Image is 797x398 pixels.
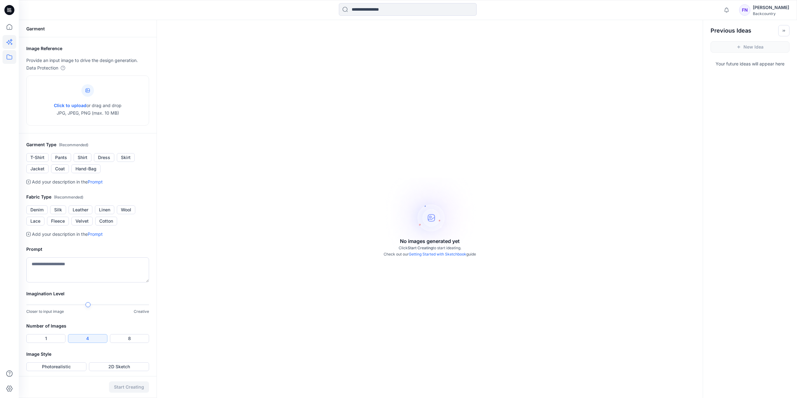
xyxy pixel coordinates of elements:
[711,27,751,34] h2: Previous Ideas
[26,153,49,162] button: T-Shirt
[26,193,149,201] h2: Fabric Type
[68,334,107,343] button: 4
[26,205,48,214] button: Denim
[117,153,135,162] button: Skirt
[739,4,750,16] div: FN
[95,217,117,225] button: Cotton
[88,231,103,237] a: Prompt
[703,58,797,68] p: Your future ideas will appear here
[54,103,86,108] span: Click to upload
[89,362,149,371] button: 2D Sketch
[409,252,466,256] a: Getting Started with Sketchbook
[26,164,49,173] button: Jacket
[94,153,114,162] button: Dress
[778,25,789,36] button: Toggle idea bar
[134,308,149,315] p: Creative
[71,217,93,225] button: Velvet
[74,153,91,162] button: Shirt
[59,142,88,147] span: ( Recommended )
[26,64,58,72] p: Data Protection
[753,11,789,16] div: Backcountry
[69,205,92,214] button: Leather
[95,205,114,214] button: Linen
[26,246,149,253] h2: Prompt
[26,141,149,149] h2: Garment Type
[26,362,86,371] button: Photorealistic
[26,308,64,315] p: Closer to input image
[384,245,476,257] p: Click to start ideating. Check out our guide
[117,205,135,214] button: Wool
[51,153,71,162] button: Pants
[54,102,122,117] p: or drag and drop JPG, JPEG, PNG (max. 10 MB)
[400,237,460,245] p: No images generated yet
[88,179,103,184] a: Prompt
[32,178,103,186] p: Add your description in the
[51,164,69,173] button: Coat
[26,322,149,330] h2: Number of Images
[32,230,103,238] p: Add your description in the
[26,217,44,225] button: Lace
[47,217,69,225] button: Fleece
[26,290,149,297] h2: Imagination Level
[408,246,433,250] span: Start Creating
[753,4,789,11] div: [PERSON_NAME]
[71,164,101,173] button: Hand-Bag
[26,45,149,52] h2: Image Reference
[110,334,149,343] button: 8
[26,350,149,358] h2: Image Style
[54,195,83,199] span: ( Recommended )
[26,334,65,343] button: 1
[50,205,66,214] button: Silk
[26,57,149,64] p: Provide an input image to drive the design generation.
